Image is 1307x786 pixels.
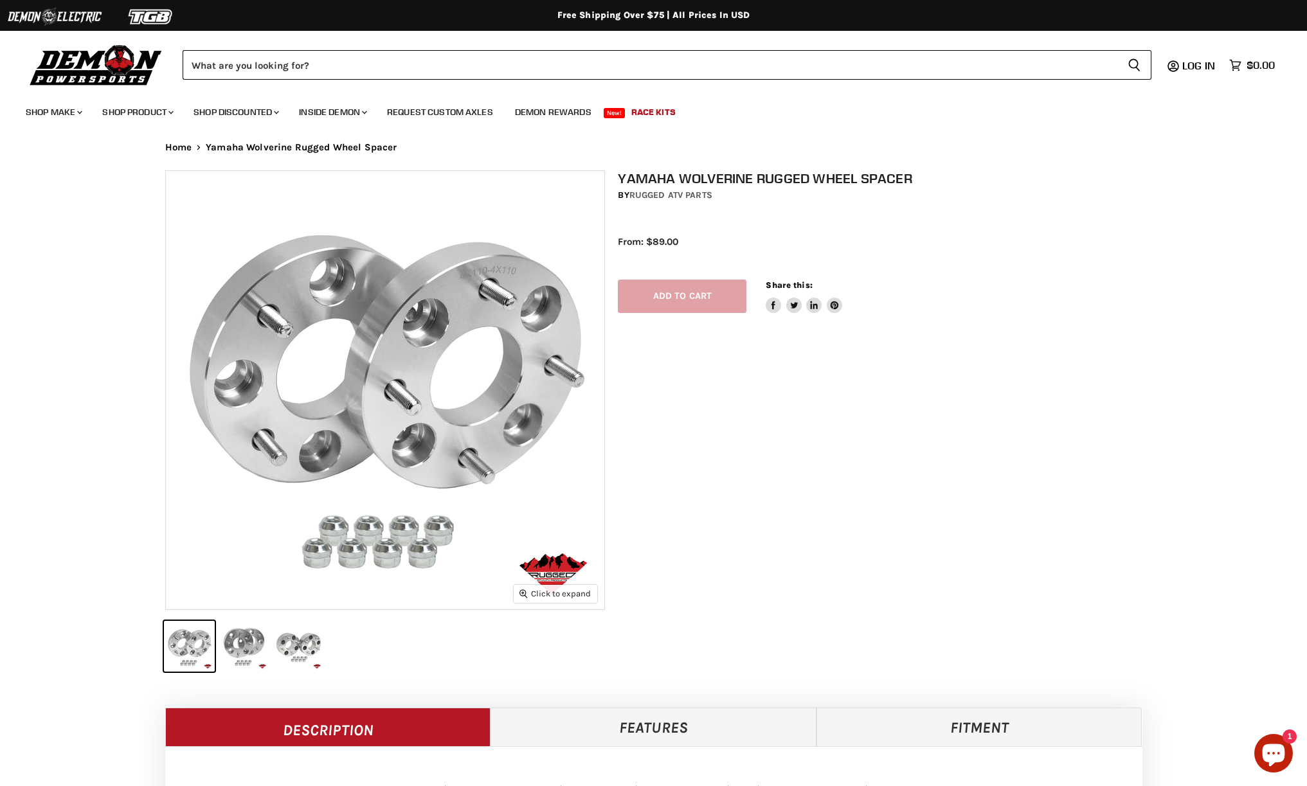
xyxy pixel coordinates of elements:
img: Yamaha Wolverine Rugged Wheel Spacer [166,171,604,609]
span: Share this: [766,280,812,290]
a: Inside Demon [289,99,375,125]
form: Product [183,50,1151,80]
a: Home [165,142,192,153]
span: Log in [1182,59,1215,72]
nav: Breadcrumbs [140,142,1168,153]
button: Click to expand [514,585,597,602]
input: Search [183,50,1117,80]
a: Shop Discounted [184,99,287,125]
a: Fitment [816,708,1142,746]
a: $0.00 [1223,56,1281,75]
img: TGB Logo 2 [103,4,199,29]
inbox-online-store-chat: Shopify online store chat [1250,734,1297,776]
img: Demon Electric Logo 2 [6,4,103,29]
div: Free Shipping Over $75 | All Prices In USD [140,10,1168,21]
a: Shop Product [93,99,181,125]
h1: Yamaha Wolverine Rugged Wheel Spacer [618,170,1155,186]
a: Request Custom Axles [377,99,503,125]
a: Shop Make [16,99,90,125]
span: Yamaha Wolverine Rugged Wheel Spacer [206,142,397,153]
a: Rugged ATV Parts [629,190,712,201]
span: Click to expand [519,589,591,598]
a: Demon Rewards [505,99,601,125]
button: Yamaha Wolverine Rugged Wheel Spacer thumbnail [219,621,269,672]
span: From: $89.00 [618,236,678,247]
a: Features [491,708,816,746]
a: Description [165,708,491,746]
span: New! [604,108,626,118]
div: by [618,188,1155,202]
button: Yamaha Wolverine Rugged Wheel Spacer thumbnail [164,621,215,672]
ul: Main menu [16,94,1272,125]
button: Yamaha Wolverine Rugged Wheel Spacer thumbnail [273,621,324,672]
a: Race Kits [622,99,685,125]
a: Log in [1176,60,1223,71]
span: $0.00 [1247,59,1275,71]
button: Search [1117,50,1151,80]
img: Demon Powersports [26,42,167,87]
aside: Share this: [766,280,842,314]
